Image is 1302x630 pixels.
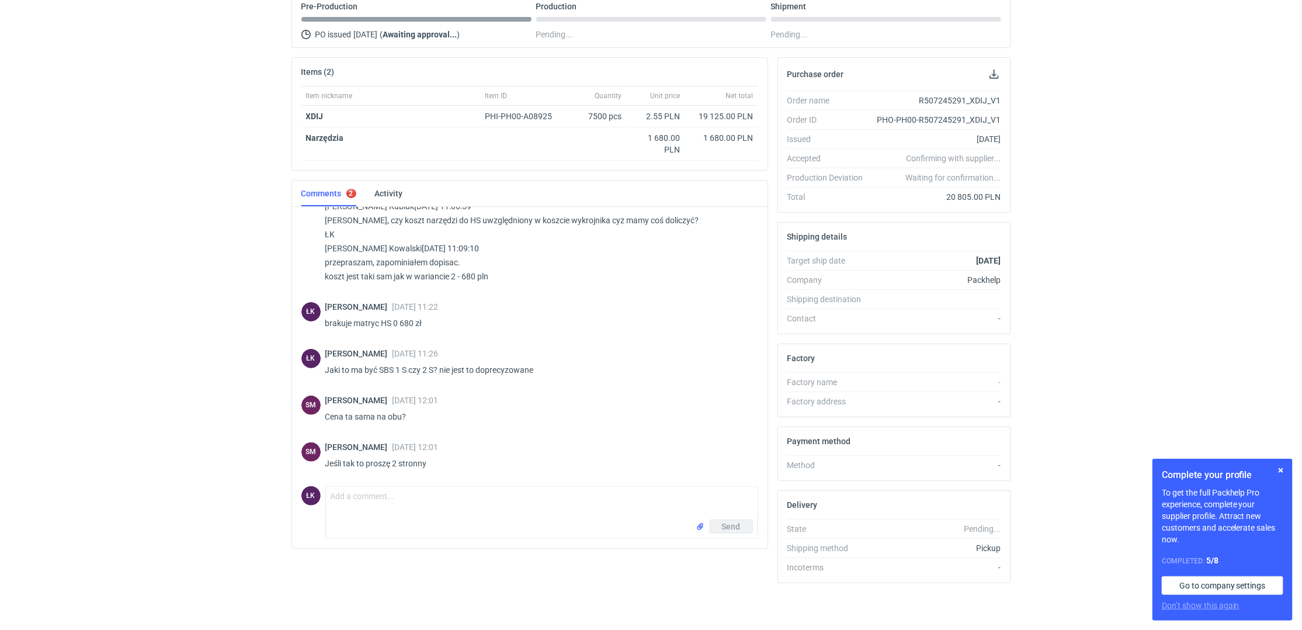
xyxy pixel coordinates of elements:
div: Issued [787,133,873,145]
div: Łukasz Kowalski [301,486,321,506]
p: Shipment [771,2,807,11]
figcaption: ŁK [301,349,321,368]
a: Comments2 [301,181,356,206]
span: [PERSON_NAME] [325,442,393,452]
span: Quantity [595,91,622,101]
div: Order ID [787,114,873,126]
div: Sebastian Markut [301,442,321,462]
span: Pending... [536,27,573,41]
div: - [873,313,1001,324]
div: Łukasz Kowalski [301,302,321,321]
a: Go to company settings [1162,576,1283,595]
div: Total [787,191,873,203]
div: Contact [787,313,873,324]
figcaption: ŁK [301,302,321,321]
p: Production [536,2,577,11]
em: Waiting for confirmation... [905,172,1001,184]
button: Don’t show this again [1162,600,1239,611]
div: Company [787,274,873,286]
figcaption: SM [301,396,321,415]
h2: Factory [787,354,815,363]
h2: Delivery [787,500,818,510]
h2: Payment method [787,437,851,446]
p: Jaki to ma być SBS 1 S czy 2 S? nie jest to doprecyzowane [325,363,749,377]
div: Accepted [787,153,873,164]
a: XDIJ [306,112,324,121]
button: Download PO [987,67,1001,81]
p: Pre-Production [301,2,358,11]
span: [DATE] 11:26 [393,349,439,358]
span: ( [380,30,383,39]
em: Confirming with supplier... [906,154,1001,163]
div: Pending... [771,27,1001,41]
h1: Complete your profile [1162,468,1283,482]
p: Cena ta sama na obu? [325,410,749,424]
div: - [873,459,1001,471]
span: [PERSON_NAME] [325,349,393,358]
div: Target ship date [787,255,873,266]
div: 20 805.00 PLN [873,191,1001,203]
div: PO issued [301,27,532,41]
strong: 5 / 8 [1206,556,1218,565]
div: 2 [349,189,353,198]
div: 1 680.00 PLN [690,132,754,144]
div: - [873,562,1001,573]
span: Item nickname [306,91,353,101]
a: Activity [375,181,403,206]
div: Shipping method [787,542,873,554]
button: Skip for now [1274,463,1288,477]
div: Łukasz Kowalski [301,349,321,368]
span: [DATE] [354,27,378,41]
div: Pickup [873,542,1001,554]
h2: Items (2) [301,67,335,77]
span: Send [722,522,741,531]
p: Jeśli tak to proszę 2 stronny [325,456,749,470]
span: Unit price [651,91,680,101]
div: PHO-PH00-R507245291_XDIJ_V1 [873,114,1001,126]
div: 1 680.00 PLN [631,132,680,155]
div: [DATE] [873,133,1001,145]
div: R507245291_XDIJ_V1 [873,95,1001,106]
div: State [787,523,873,535]
p: To get the full Packhelp Pro experience, complete your supplier profile. Attract new customers an... [1162,487,1283,545]
span: [PERSON_NAME] [325,396,393,405]
span: Net total [726,91,754,101]
div: Packhelp [873,274,1001,286]
div: Completed: [1162,555,1283,567]
div: - [873,376,1001,388]
div: 7500 pcs [568,106,627,127]
figcaption: ŁK [301,486,321,506]
p: brakuje matryc HS 0 680 zł [325,316,749,330]
div: - [873,396,1001,407]
div: Production Deviation [787,172,873,184]
p: [PERSON_NAME] Kubiak[DATE] 11:06:59 [PERSON_NAME], czy koszt narzędzi do HS uwzględniony w koszci... [325,199,749,283]
span: ) [457,30,460,39]
h2: Purchase order [787,70,844,79]
strong: Narzędzia [306,133,344,143]
div: 2.55 PLN [631,110,680,122]
div: Shipping destination [787,293,873,305]
span: [PERSON_NAME] [325,302,393,311]
div: Method [787,459,873,471]
span: [DATE] 11:22 [393,302,439,311]
span: [DATE] 12:01 [393,396,439,405]
div: Factory address [787,396,873,407]
strong: Awaiting approval... [383,30,457,39]
button: Send [710,520,753,534]
div: 19 125.00 PLN [690,110,754,122]
div: Order name [787,95,873,106]
div: Sebastian Markut [301,396,321,415]
div: Incoterms [787,562,873,573]
span: Item ID [485,91,508,101]
span: [DATE] 12:01 [393,442,439,452]
h2: Shipping details [787,232,848,241]
em: Pending... [964,524,1001,534]
strong: [DATE] [976,256,1001,265]
div: Factory name [787,376,873,388]
figcaption: SM [301,442,321,462]
div: PHI-PH00-A08925 [485,110,564,122]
